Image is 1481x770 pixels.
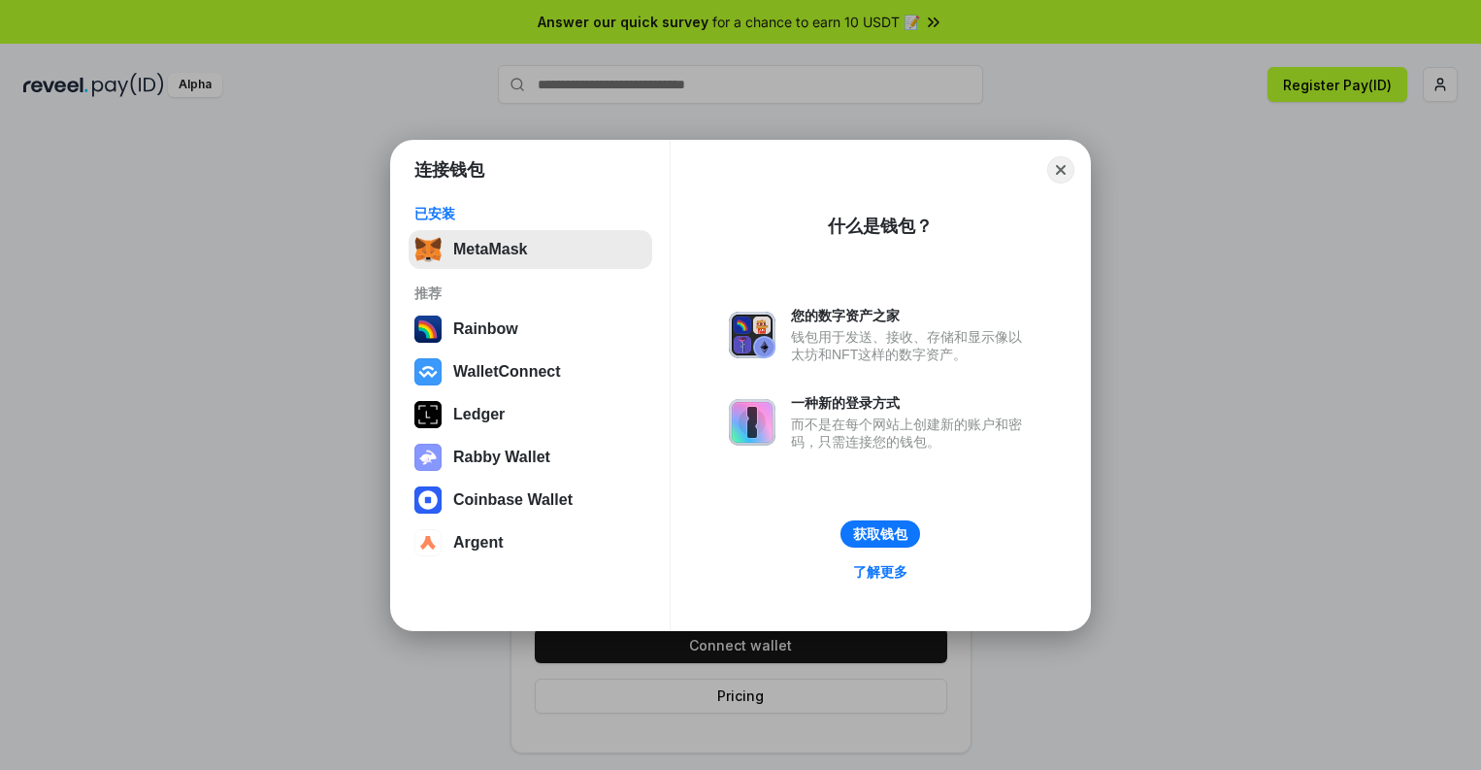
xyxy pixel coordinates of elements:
img: svg+xml,%3Csvg%20xmlns%3D%22http%3A%2F%2Fwww.w3.org%2F2000%2Fsvg%22%20fill%3D%22none%22%20viewBox... [729,399,775,446]
h1: 连接钱包 [414,158,484,182]
div: 一种新的登录方式 [791,394,1032,412]
div: 什么是钱包？ [828,215,933,238]
img: svg+xml,%3Csvg%20width%3D%22120%22%20height%3D%22120%22%20viewBox%3D%220%200%20120%20120%22%20fil... [414,316,442,343]
button: Coinbase Wallet [409,481,652,519]
button: 获取钱包 [840,520,920,548]
div: Rainbow [453,320,518,338]
div: Argent [453,534,504,552]
img: svg+xml,%3Csvg%20fill%3D%22none%22%20height%3D%2233%22%20viewBox%3D%220%200%2035%2033%22%20width%... [414,236,442,263]
div: Coinbase Wallet [453,491,573,509]
div: 了解更多 [853,563,907,581]
div: Rabby Wallet [453,449,550,466]
button: Rabby Wallet [409,438,652,477]
img: svg+xml,%3Csvg%20xmlns%3D%22http%3A%2F%2Fwww.w3.org%2F2000%2Fsvg%22%20fill%3D%22none%22%20viewBox... [414,444,442,471]
img: svg+xml,%3Csvg%20width%3D%2228%22%20height%3D%2228%22%20viewBox%3D%220%200%2028%2028%22%20fill%3D... [414,358,442,385]
img: svg+xml,%3Csvg%20width%3D%2228%22%20height%3D%2228%22%20viewBox%3D%220%200%2028%2028%22%20fill%3D... [414,486,442,514]
button: Argent [409,523,652,562]
img: svg+xml,%3Csvg%20width%3D%2228%22%20height%3D%2228%22%20viewBox%3D%220%200%2028%2028%22%20fill%3D... [414,529,442,556]
button: Ledger [409,395,652,434]
img: svg+xml,%3Csvg%20xmlns%3D%22http%3A%2F%2Fwww.w3.org%2F2000%2Fsvg%22%20fill%3D%22none%22%20viewBox... [729,312,775,358]
button: MetaMask [409,230,652,269]
div: 您的数字资产之家 [791,307,1032,324]
button: Close [1047,156,1074,184]
div: 已安装 [414,205,646,222]
img: svg+xml,%3Csvg%20xmlns%3D%22http%3A%2F%2Fwww.w3.org%2F2000%2Fsvg%22%20width%3D%2228%22%20height%3... [414,401,442,428]
div: MetaMask [453,241,527,258]
button: WalletConnect [409,352,652,391]
div: WalletConnect [453,363,561,381]
button: Rainbow [409,310,652,349]
div: 获取钱包 [853,525,907,543]
div: Ledger [453,406,505,423]
div: 而不是在每个网站上创建新的账户和密码，只需连接您的钱包。 [791,416,1032,451]
a: 了解更多 [841,559,919,585]
div: 钱包用于发送、接收、存储和显示像以太坊和NFT这样的数字资产。 [791,328,1032,363]
div: 推荐 [414,285,646,302]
